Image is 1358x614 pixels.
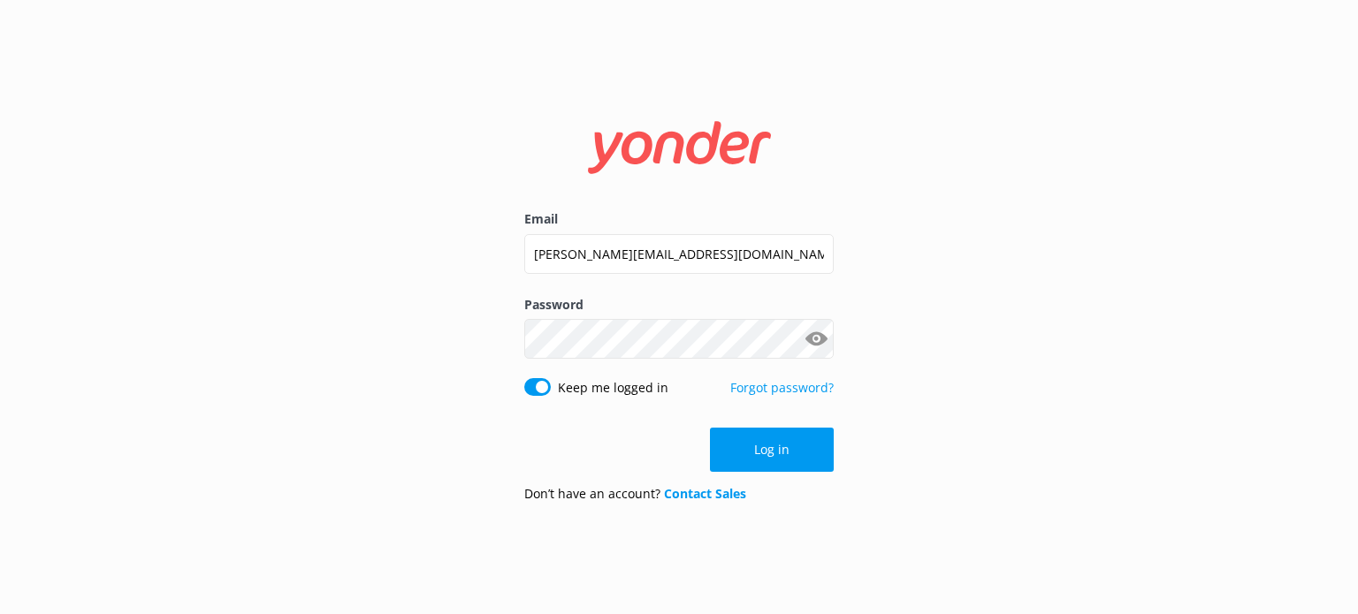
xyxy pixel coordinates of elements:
input: user@emailaddress.com [524,234,834,274]
p: Don’t have an account? [524,484,746,504]
label: Password [524,295,834,315]
label: Keep me logged in [558,378,668,398]
label: Email [524,209,834,229]
a: Forgot password? [730,379,834,396]
a: Contact Sales [664,485,746,502]
button: Show password [798,322,834,357]
button: Log in [710,428,834,472]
